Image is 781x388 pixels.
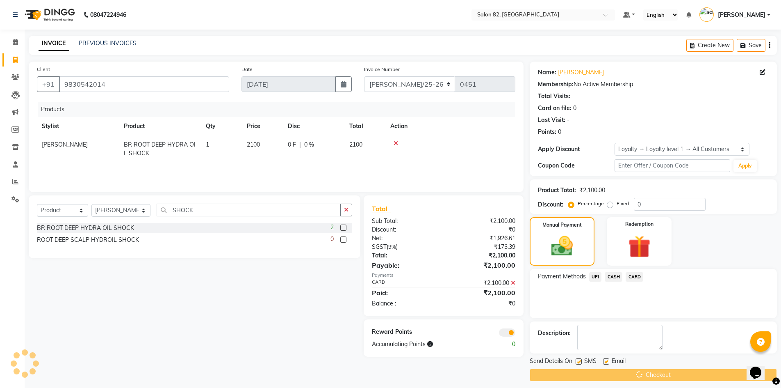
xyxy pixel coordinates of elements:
[444,288,521,298] div: ₹2,100.00
[157,204,341,216] input: Search or Scan
[79,39,137,47] a: PREVIOUS INVOICES
[538,272,586,281] span: Payment Methods
[366,299,444,308] div: Balance :
[538,68,556,77] div: Name:
[530,357,572,367] span: Send Details On
[366,243,444,251] div: ( )
[542,221,582,229] label: Manual Payment
[38,102,521,117] div: Products
[304,140,314,149] span: 0 %
[372,204,391,213] span: Total
[444,299,521,308] div: ₹0
[444,260,521,270] div: ₹2,100.00
[42,141,88,148] span: [PERSON_NAME]
[37,236,139,244] div: ROOT DEEP SCALP HYDROIL SHOCK
[538,329,571,337] div: Description:
[567,116,569,124] div: -
[544,234,580,259] img: _cash.svg
[538,104,572,112] div: Card on file:
[621,233,658,261] img: _gift.svg
[747,355,773,380] iframe: chat widget
[366,328,444,337] div: Reward Points
[538,128,556,136] div: Points:
[538,80,769,89] div: No Active Membership
[538,145,615,154] div: Apply Discount
[538,92,570,101] div: Total Visits:
[330,223,334,232] span: 2
[90,3,126,26] b: 08047224946
[388,243,396,250] span: 9%
[349,141,362,148] span: 2100
[444,234,521,243] div: ₹1,926.61
[584,357,597,367] span: SMS
[37,117,119,135] th: Stylist
[578,200,604,207] label: Percentage
[444,279,521,287] div: ₹2,100.00
[538,161,615,170] div: Coupon Code
[558,68,604,77] a: [PERSON_NAME]
[444,225,521,234] div: ₹0
[483,340,521,349] div: 0
[699,7,714,22] img: sangita
[366,288,444,298] div: Paid:
[364,66,400,73] label: Invoice Number
[385,117,515,135] th: Action
[625,220,653,228] label: Redemption
[366,251,444,260] div: Total:
[283,117,344,135] th: Disc
[538,80,574,89] div: Membership:
[444,217,521,225] div: ₹2,100.00
[366,234,444,243] div: Net:
[37,76,60,92] button: +91
[558,128,561,136] div: 0
[733,160,757,172] button: Apply
[366,225,444,234] div: Discount:
[37,224,134,232] div: BR ROOT DEEP HYDRA OIL SHOCK
[206,141,209,148] span: 1
[372,272,515,279] div: Payments
[538,116,565,124] div: Last Visit:
[366,217,444,225] div: Sub Total:
[444,251,521,260] div: ₹2,100.00
[247,141,260,148] span: 2100
[617,200,629,207] label: Fixed
[538,186,576,195] div: Product Total:
[119,117,201,135] th: Product
[626,272,643,282] span: CARD
[330,235,334,243] span: 0
[612,357,626,367] span: Email
[288,140,296,149] span: 0 F
[573,104,576,112] div: 0
[241,66,253,73] label: Date
[344,117,385,135] th: Total
[615,159,730,172] input: Enter Offer / Coupon Code
[37,66,50,73] label: Client
[39,36,69,51] a: INVOICE
[605,272,622,282] span: CASH
[299,140,301,149] span: |
[444,243,521,251] div: ₹173.39
[21,3,77,26] img: logo
[372,243,387,250] span: SGST
[366,260,444,270] div: Payable:
[366,279,444,287] div: CARD
[59,76,229,92] input: Search by Name/Mobile/Email/Code
[579,186,605,195] div: ₹2,100.00
[737,39,765,52] button: Save
[718,11,765,19] span: [PERSON_NAME]
[201,117,242,135] th: Qty
[242,117,283,135] th: Price
[686,39,733,52] button: Create New
[124,141,196,157] span: BR ROOT DEEP HYDRA OIL SHOCK
[589,272,602,282] span: UPI
[366,340,482,349] div: Accumulating Points
[538,200,563,209] div: Discount:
